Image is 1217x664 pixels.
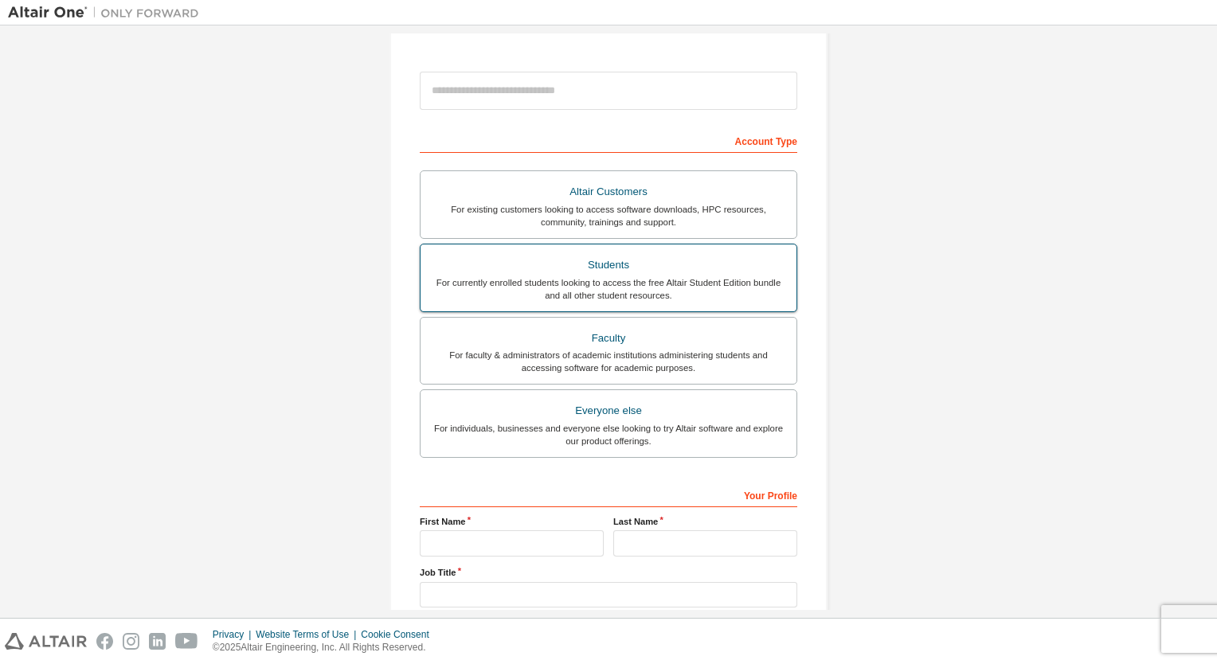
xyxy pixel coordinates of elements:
[8,5,207,21] img: Altair One
[213,628,256,641] div: Privacy
[420,566,797,579] label: Job Title
[5,633,87,650] img: altair_logo.svg
[430,181,787,203] div: Altair Customers
[430,254,787,276] div: Students
[96,633,113,650] img: facebook.svg
[361,628,438,641] div: Cookie Consent
[430,276,787,302] div: For currently enrolled students looking to access the free Altair Student Edition bundle and all ...
[430,349,787,374] div: For faculty & administrators of academic institutions administering students and accessing softwa...
[430,203,787,228] div: For existing customers looking to access software downloads, HPC resources, community, trainings ...
[175,633,198,650] img: youtube.svg
[149,633,166,650] img: linkedin.svg
[256,628,361,641] div: Website Terms of Use
[420,482,797,507] div: Your Profile
[613,515,797,528] label: Last Name
[123,633,139,650] img: instagram.svg
[430,400,787,422] div: Everyone else
[430,422,787,447] div: For individuals, businesses and everyone else looking to try Altair software and explore our prod...
[213,641,439,654] p: © 2025 Altair Engineering, Inc. All Rights Reserved.
[420,127,797,153] div: Account Type
[420,515,604,528] label: First Name
[430,327,787,350] div: Faculty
